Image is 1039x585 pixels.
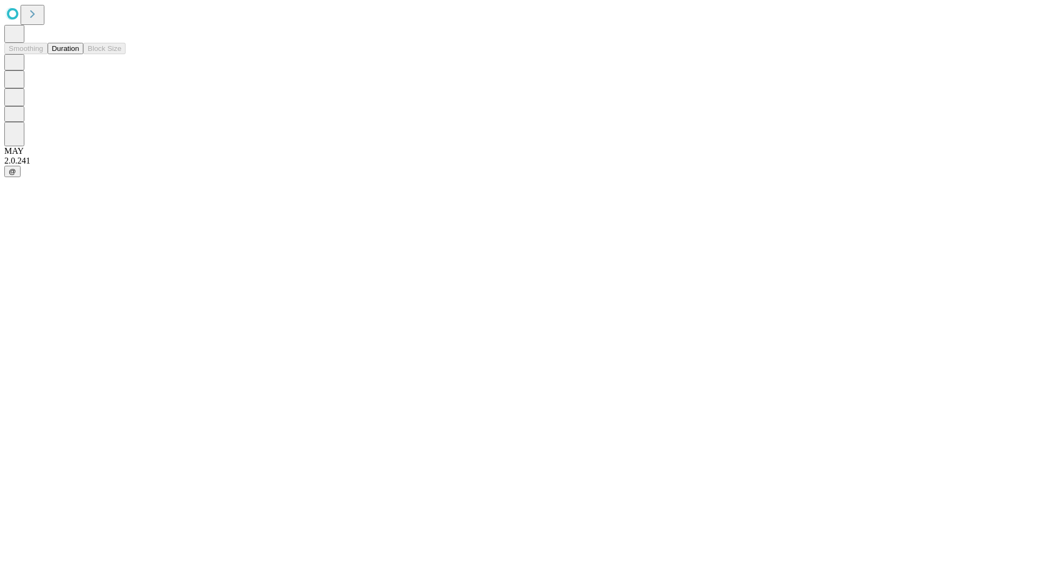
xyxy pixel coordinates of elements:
button: Smoothing [4,43,48,54]
button: Duration [48,43,83,54]
span: @ [9,167,16,175]
div: 2.0.241 [4,156,1035,166]
button: Block Size [83,43,126,54]
div: MAY [4,146,1035,156]
button: @ [4,166,21,177]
